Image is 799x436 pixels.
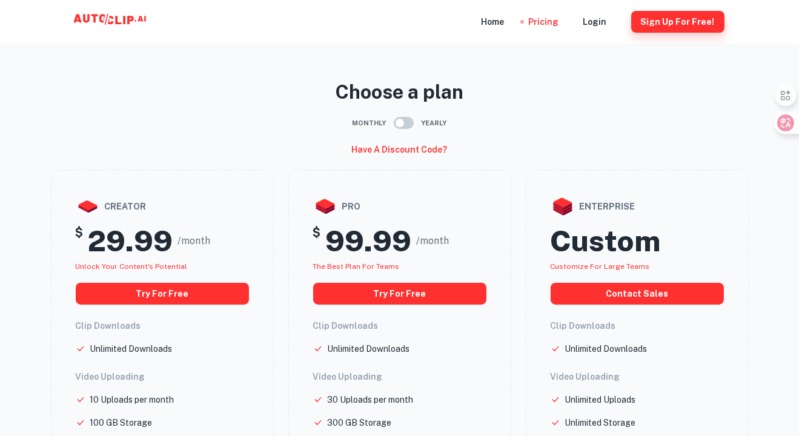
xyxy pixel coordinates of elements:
[631,11,724,33] button: Sign Up for free!
[422,118,447,128] span: Yearly
[313,370,486,383] h6: Video Uploading
[347,139,453,160] button: Have a discount code?
[565,342,648,355] p: Unlimited Downloads
[313,262,400,271] span: The best plan for teams
[551,223,661,259] h2: Custom
[76,262,188,271] span: Unlock your Content's potential
[551,319,724,332] h6: Clip Downloads
[90,393,174,406] p: 10 Uploads per month
[90,416,153,429] p: 100 GB Storage
[328,416,392,429] p: 300 GB Storage
[76,283,249,305] button: Try for free
[51,78,749,107] p: Choose a plan
[551,283,724,305] button: Contact Sales
[313,283,486,305] button: Try for free
[326,223,412,259] h2: 99.99
[352,143,448,156] h6: Have a discount code?
[565,416,636,429] p: Unlimited Storage
[551,262,650,271] span: Customize for large teams
[88,223,173,259] h2: 29.99
[76,370,249,383] h6: Video Uploading
[353,118,386,128] span: Monthly
[76,319,249,332] h6: Clip Downloads
[565,393,636,406] p: Unlimited Uploads
[417,234,449,248] span: /month
[551,370,724,383] h6: Video Uploading
[76,194,249,219] div: creator
[313,223,321,259] h5: $
[313,194,486,219] div: pro
[313,319,486,332] h6: Clip Downloads
[551,194,724,219] div: enterprise
[328,342,410,355] p: Unlimited Downloads
[76,223,84,259] h5: $
[328,393,414,406] p: 30 Uploads per month
[90,342,173,355] p: Unlimited Downloads
[178,234,211,248] span: /month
